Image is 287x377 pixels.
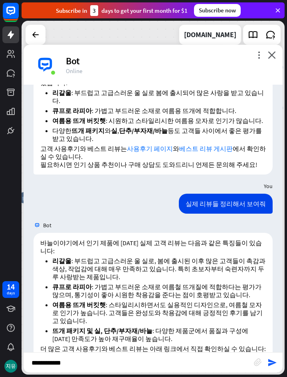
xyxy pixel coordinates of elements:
strong: 실 [111,127,117,135]
div: days [7,290,15,296]
div: 실제 리뷰들 정리해서 보여줘 [179,194,273,214]
p: : 다양한 제품군에서 품질과 구성에 [DATE] 만족도가 높아 재구매율이 높습니다. [52,327,266,343]
strong: 뜨개 패키지 및 실, 단추/부자재/바늘 [52,327,152,335]
i: close [268,51,276,59]
p: 고객 사용후기와 베스트 리뷰는 와 에서 확인하실 수 있습니다. [40,145,266,161]
strong: 뜨개 패키지 [71,127,105,135]
strong: 여름용 뜨개 버킷햇 [52,301,106,309]
a: 베스트 리뷰 게시판 [179,145,233,153]
li: : 부드럽고 고급스러운 울 실로 봄에 출시되어 많은 사랑을 받고 있습니다. [52,89,266,105]
strong: 여름용 뜨개 버킷햇 [52,117,106,125]
div: Online [66,67,273,75]
a: 사용후기 페이지 [127,145,173,153]
strong: 큐프로 라피아 [52,283,92,291]
div: Bot [66,55,273,67]
a: 14 days [2,281,19,298]
div: banulpost.com [184,25,236,45]
li: : 가볍고 부드러운 소재로 여름용 뜨개에 적합합니다. [52,107,266,115]
div: Subscribe in days to get your first month for $1 [56,5,188,16]
div: 3 [90,5,98,16]
i: home_2 [22,195,28,200]
p: : 부드럽고 고급스러운 울 실로, 봄에 출시된 이후 많은 고객들이 촉감과 색상, 작업감에 대해 매우 만족하고 있습니다. 특히 초보자부터 숙련자까지 두루 사랑받는 제품입니다. [52,257,266,281]
p: : 스타일리시하면서도 실용적인 디자인으로, 여름철 모자로 인기가 높습니다. 고객들은 완성도와 착용감에 대해 긍정적인 후기를 남기고 있습니다. [52,301,266,325]
p: 필요하시면 인기 상품 추천이나 구매 상담도 도와드리니 언제든 문의해 주세요! [40,161,266,169]
i: more_vert [255,51,263,59]
span: Bot [43,222,51,229]
i: send [267,358,277,367]
button: Open LiveChat chat widget [6,3,30,27]
div: 14 [7,283,15,290]
strong: 단추/부자재/바늘 [119,127,168,135]
i: block_attachment [254,358,262,366]
p: 더 많은 고객 사용후기와 베스트 리뷰는 아래 링크에서 직접 확인하실 수 있습니다: [40,345,266,353]
li: 다양한 와 , 등도 고객들 사이에서 좋은 평가를 받고 있습니다. [52,127,266,143]
strong: 큐프로 라피아 [52,107,92,115]
strong: 리갈울 [52,89,71,97]
li: : 시원하고 스타일리시한 여름용 모자로 인기가 많습니다. [52,117,266,125]
div: Subscribe now [194,4,241,17]
strong: 리갈울 [52,257,71,265]
p: : 가볍고 부드러운 소재로 여름철 뜨개질에 적합하다는 평가가 많으며, 통기성이 좋아 시원한 착용감을 준다는 점이 호평받고 있습니다. [52,283,266,299]
p: 바늘이야기에서 인기 제품에 [DATE] 실제 고객 리뷰는 다음과 같은 특징들이 있습니다: [40,239,266,255]
span: You [264,183,273,190]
